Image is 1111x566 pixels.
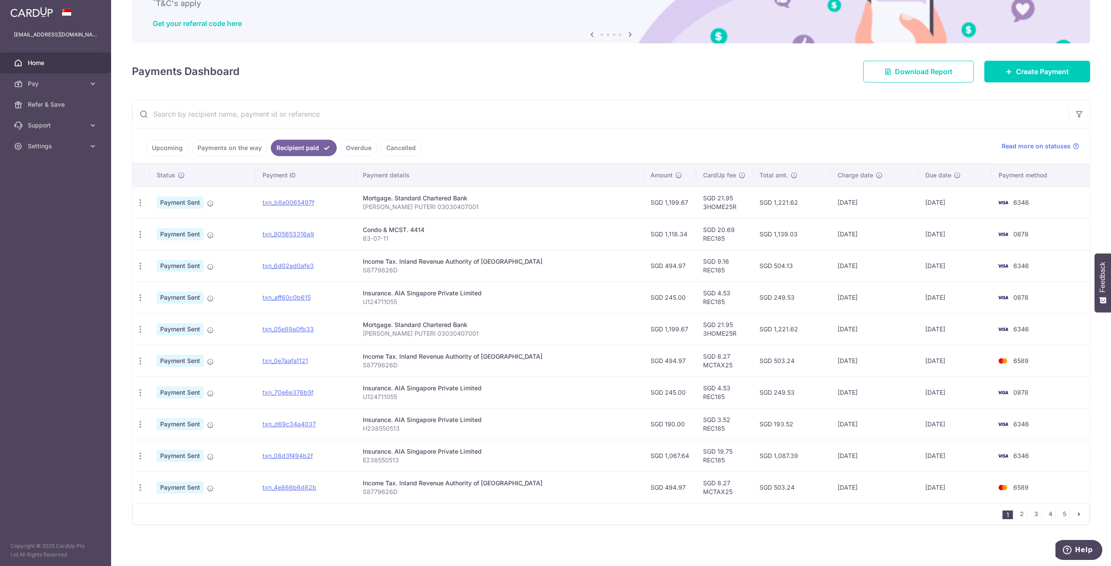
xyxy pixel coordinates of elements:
[263,325,314,333] a: txn_05e89a0fb33
[1013,262,1029,269] span: 6346
[363,194,637,203] div: Mortgage. Standard Chartered Bank
[831,376,918,408] td: [DATE]
[753,376,831,408] td: SGD 249.53
[994,482,1012,493] img: Bank Card
[363,361,637,370] p: S8779626D
[831,440,918,471] td: [DATE]
[1013,199,1029,206] span: 6346
[263,420,316,428] a: txn_d69c34a4037
[157,291,204,304] span: Payment Sent
[192,140,267,156] a: Payments on the way
[363,321,637,329] div: Mortgage. Standard Chartered Bank
[153,19,242,28] a: Get your referral code here
[918,376,992,408] td: [DATE]
[363,479,637,487] div: Income Tax. Inland Revenue Authority of [GEOGRAPHIC_DATA]
[157,228,204,240] span: Payment Sent
[644,345,696,376] td: SGD 494.97
[363,447,637,456] div: Insurance. AIA Singapore Private Limited
[918,281,992,313] td: [DATE]
[992,164,1090,186] th: Payment method
[363,298,637,306] p: U124711055
[994,261,1012,271] img: Bank Card
[263,199,314,206] a: txn_b8a0065497f
[696,186,753,218] td: SGD 21.95 3HOME25R
[1002,142,1071,150] span: Read more on statuses
[918,345,992,376] td: [DATE]
[363,329,637,338] p: [PERSON_NAME] PUTERI 03030407001
[14,30,97,39] p: [EMAIL_ADDRESS][DOMAIN_NAME]
[363,257,637,266] div: Income Tax. Inland Revenue Authority of [GEOGRAPHIC_DATA]
[644,186,696,218] td: SGD 1,199.67
[918,186,992,218] td: [DATE]
[10,7,53,17] img: CardUp
[381,140,421,156] a: Cancelled
[753,471,831,503] td: SGD 503.24
[263,230,314,238] a: txn_805653316a9
[363,266,637,275] p: S8779626D
[157,355,204,367] span: Payment Sent
[753,281,831,313] td: SGD 249.53
[918,313,992,345] td: [DATE]
[644,440,696,471] td: SGD 1,067.64
[263,484,316,491] a: txn_4e866b6d82b
[994,324,1012,334] img: Bank Card
[831,281,918,313] td: [DATE]
[363,393,637,401] p: U124711055
[644,471,696,503] td: SGD 494.97
[363,416,637,424] div: Insurance. AIA Singapore Private Limited
[644,313,696,345] td: SGD 1,199.67
[363,384,637,393] div: Insurance. AIA Singapore Private Limited
[28,59,85,67] span: Home
[1059,509,1070,519] a: 5
[157,260,204,272] span: Payment Sent
[644,250,696,281] td: SGD 494.97
[132,100,1069,128] input: Search by recipient name, payment id or reference
[994,197,1012,208] img: Bank Card
[1013,325,1029,333] span: 6346
[895,66,953,77] span: Download Report
[363,234,637,243] p: 63-07-11
[696,376,753,408] td: SGD 4.53 REC185
[753,345,831,376] td: SGD 503.24
[696,471,753,503] td: SGD 8.27 MCTAX25
[831,218,918,250] td: [DATE]
[28,142,85,150] span: Settings
[918,408,992,440] td: [DATE]
[753,408,831,440] td: SGD 193.52
[263,357,308,364] a: txn_0e7aafa1121
[363,203,637,211] p: [PERSON_NAME] PUTERI 03030407001
[1095,253,1111,312] button: Feedback - Show survey
[696,408,753,440] td: SGD 3.52 REC185
[831,313,918,345] td: [DATE]
[831,186,918,218] td: [DATE]
[157,196,204,209] span: Payment Sent
[918,471,992,503] td: [DATE]
[1016,66,1069,77] span: Create Payment
[157,418,204,430] span: Payment Sent
[263,262,314,269] a: txn_6d02ed0afe3
[696,250,753,281] td: SGD 9.16 REC185
[1013,230,1029,238] span: 0878
[696,218,753,250] td: SGD 20.69 REC185
[157,386,204,399] span: Payment Sent
[831,345,918,376] td: [DATE]
[1031,509,1041,519] a: 3
[1045,509,1055,519] a: 4
[644,376,696,408] td: SGD 245.00
[918,218,992,250] td: [DATE]
[644,408,696,440] td: SGD 190.00
[1013,357,1029,364] span: 6589
[753,250,831,281] td: SGD 504.13
[1016,509,1027,519] a: 2
[1013,294,1029,301] span: 0878
[696,313,753,345] td: SGD 21.95 3HOME25R
[1003,510,1013,519] li: 1
[363,487,637,496] p: S8779626D
[256,164,356,186] th: Payment ID
[831,250,918,281] td: [DATE]
[1013,420,1029,428] span: 6346
[157,323,204,335] span: Payment Sent
[157,450,204,462] span: Payment Sent
[696,345,753,376] td: SGD 8.27 MCTAX25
